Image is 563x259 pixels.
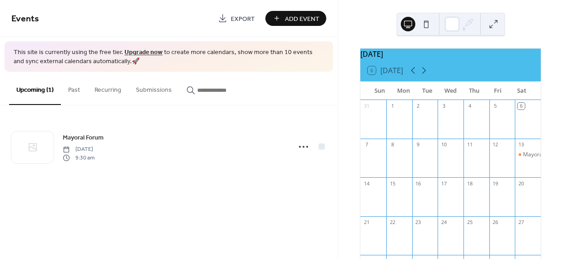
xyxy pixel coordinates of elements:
[63,154,95,162] span: 9:30 am
[518,103,524,110] div: 6
[129,72,179,104] button: Submissions
[415,219,422,226] div: 23
[466,219,473,226] div: 25
[466,180,473,187] div: 18
[363,103,370,110] div: 31
[440,141,447,148] div: 10
[389,180,396,187] div: 15
[492,180,499,187] div: 19
[466,103,473,110] div: 4
[518,180,524,187] div: 20
[492,141,499,148] div: 12
[63,145,95,154] span: [DATE]
[415,103,422,110] div: 2
[415,82,439,100] div: Tue
[523,151,562,159] div: Mayoral Forum
[518,219,524,226] div: 27
[368,82,391,100] div: Sun
[125,46,163,59] a: Upgrade now
[63,133,104,143] span: Mayoral Forum
[466,141,473,148] div: 11
[9,72,61,105] button: Upcoming (1)
[492,219,499,226] div: 26
[265,11,326,26] button: Add Event
[389,141,396,148] div: 8
[11,10,39,28] span: Events
[440,219,447,226] div: 24
[389,103,396,110] div: 1
[415,180,422,187] div: 16
[285,14,319,24] span: Add Event
[439,82,463,100] div: Wed
[486,82,510,100] div: Fri
[87,72,129,104] button: Recurring
[211,11,262,26] a: Export
[360,49,541,60] div: [DATE]
[363,219,370,226] div: 21
[363,141,370,148] div: 7
[463,82,486,100] div: Thu
[14,48,324,66] span: This site is currently using the free tier. to create more calendars, show more than 10 events an...
[492,103,499,110] div: 5
[363,180,370,187] div: 14
[61,72,87,104] button: Past
[63,132,104,143] a: Mayoral Forum
[391,82,415,100] div: Mon
[231,14,255,24] span: Export
[389,219,396,226] div: 22
[415,141,422,148] div: 9
[440,180,447,187] div: 17
[440,103,447,110] div: 3
[515,151,541,159] div: Mayoral Forum
[518,141,524,148] div: 13
[510,82,533,100] div: Sat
